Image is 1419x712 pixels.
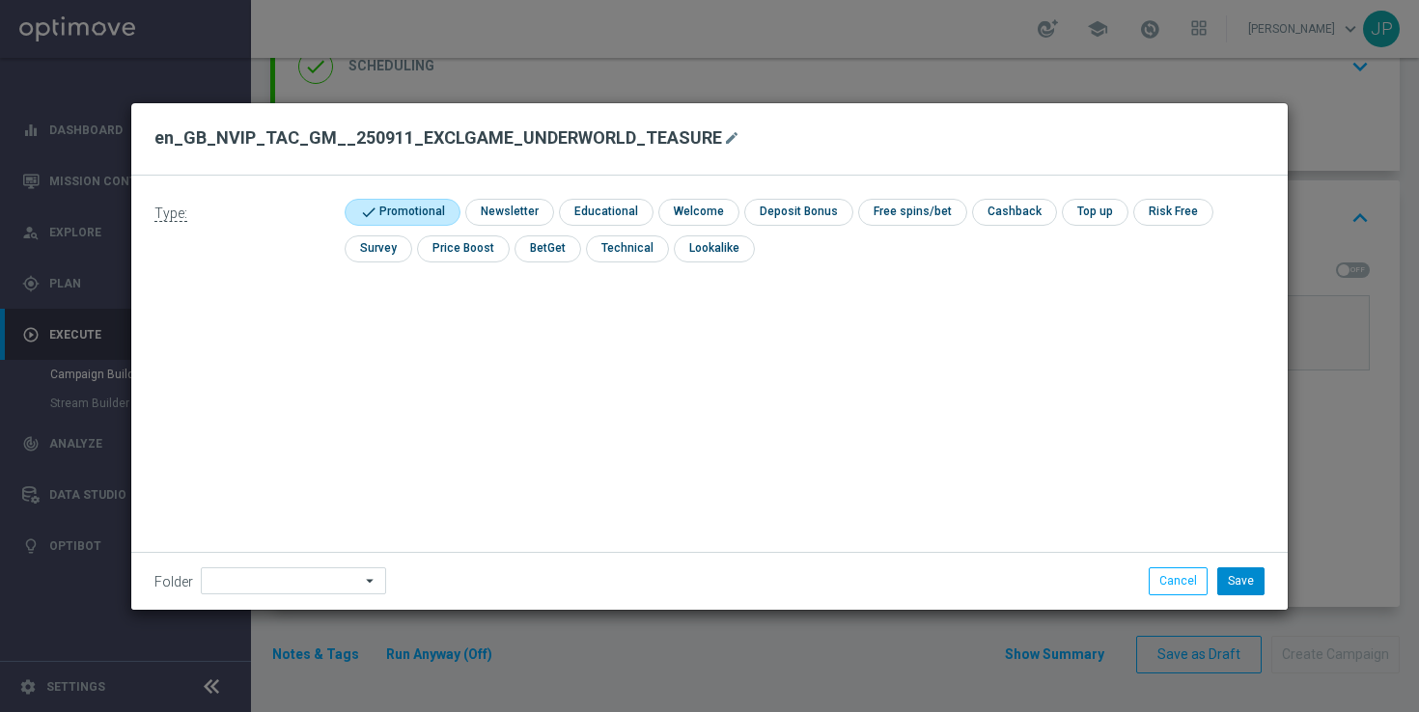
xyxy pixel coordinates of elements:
span: Type: [154,205,187,222]
button: Cancel [1149,567,1208,594]
button: mode_edit [722,126,746,150]
i: mode_edit [724,130,739,146]
label: Folder [154,574,193,590]
i: arrow_drop_down [361,568,380,593]
button: Save [1217,567,1265,594]
h2: en_GB_NVIP_TAC_GM__250911_EXCLGAME_UNDERWORLD_TEASURE [154,126,722,150]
